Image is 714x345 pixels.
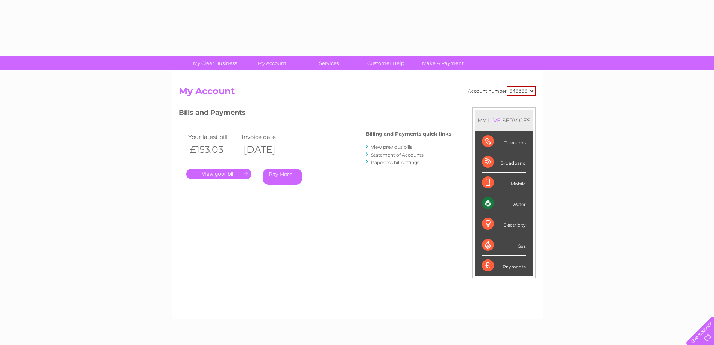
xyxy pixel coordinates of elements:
a: Pay Here [263,169,302,185]
a: View previous bills [371,144,412,150]
div: Telecoms [482,131,526,152]
h4: Billing and Payments quick links [366,131,451,137]
div: LIVE [486,117,502,124]
td: Invoice date [240,132,294,142]
div: Mobile [482,173,526,193]
div: Gas [482,235,526,256]
th: £153.03 [186,142,240,157]
div: Account number [468,86,536,96]
div: Payments [482,256,526,276]
a: Services [298,56,360,70]
a: Statement of Accounts [371,152,424,158]
a: Customer Help [355,56,417,70]
div: MY SERVICES [475,110,533,131]
a: . [186,169,251,179]
td: Your latest bill [186,132,240,142]
a: My Clear Business [184,56,246,70]
h3: Bills and Payments [179,107,451,121]
div: Electricity [482,214,526,235]
a: Paperless bill settings [371,160,419,165]
a: Make A Payment [412,56,474,70]
h2: My Account [179,86,536,100]
div: Water [482,193,526,214]
a: My Account [241,56,303,70]
div: Broadband [482,152,526,173]
th: [DATE] [240,142,294,157]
